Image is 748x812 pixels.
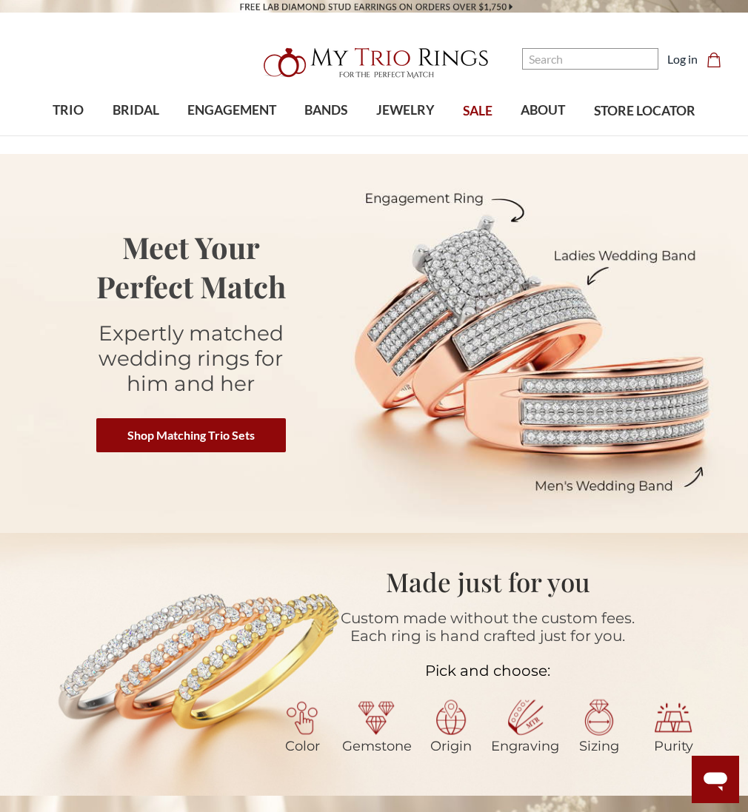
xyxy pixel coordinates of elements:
[522,48,658,70] input: Search
[290,87,361,135] a: BANDS
[318,135,333,136] button: submenu toggle
[579,737,619,754] span: Sizing
[128,135,143,136] button: submenu toggle
[463,101,492,121] span: SALE
[594,101,695,121] span: STORE LOCATOR
[398,135,413,136] button: submenu toggle
[491,737,559,754] span: Engraving
[113,101,159,120] span: BRIDAL
[39,87,98,135] a: TRIO
[310,563,666,602] h1: Made just for you
[521,101,565,120] span: ABOUT
[430,737,472,754] span: Origin
[707,50,730,68] a: Cart with 0 items
[535,135,550,136] button: submenu toggle
[376,101,435,120] span: JEWELRY
[362,87,449,135] a: JEWELRY
[707,53,721,67] svg: cart.cart_preview
[580,87,709,135] a: STORE LOCATOR
[507,87,579,135] a: ABOUT
[667,50,698,68] a: Log in
[96,418,286,452] a: Shop Matching Trio Sets
[98,87,173,135] a: BRIDAL
[256,39,492,87] img: My Trio Rings
[187,101,276,120] span: ENGAGEMENT
[61,135,76,136] button: submenu toggle
[285,737,320,754] span: Color
[425,661,550,679] span: Pick and choose:
[342,737,412,754] span: Gemstone
[265,608,710,644] h1: Custom made without the custom fees. Each ring is hand crafted just for you.
[304,101,347,120] span: BANDS
[224,135,239,136] button: submenu toggle
[654,737,693,754] span: Purity
[217,39,531,87] a: My Trio Rings
[449,87,507,135] a: SALE
[173,87,290,135] a: ENGAGEMENT
[53,101,84,120] span: TRIO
